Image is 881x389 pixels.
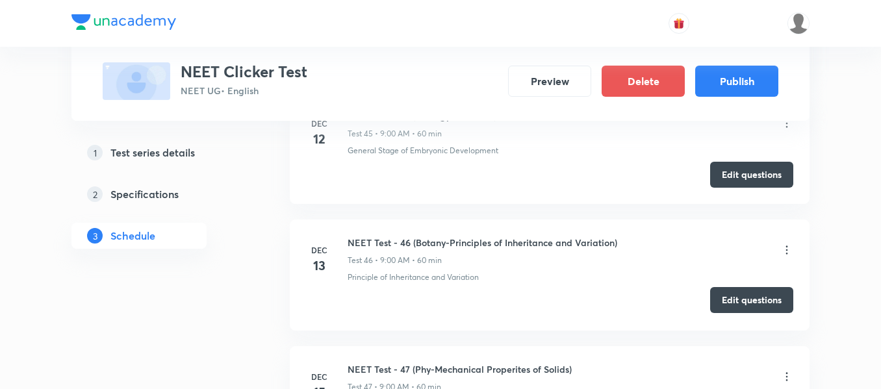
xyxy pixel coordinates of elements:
[306,371,332,383] h6: Dec
[71,14,176,33] a: Company Logo
[71,181,248,207] a: 2Specifications
[306,118,332,129] h6: Dec
[710,287,793,313] button: Edit questions
[348,271,479,283] p: Principle of Inheritance and Variation
[181,84,307,97] p: NEET UG • English
[306,129,332,149] h4: 12
[348,145,498,157] p: General Stage of Embryonic Development
[87,186,103,202] p: 2
[181,62,307,81] h3: NEET Clicker Test
[787,12,810,34] img: manish
[508,66,591,97] button: Preview
[306,244,332,256] h6: Dec
[348,362,572,376] h6: NEET Test - 47 (Phy-Mechanical Properites of Solids)
[695,66,778,97] button: Publish
[306,256,332,275] h4: 13
[71,140,248,166] a: 1Test series details
[87,145,103,160] p: 1
[669,13,689,34] button: avatar
[110,228,155,244] h5: Schedule
[348,236,617,249] h6: NEET Test - 46 (Botany-Principles of Inheritance and Variation)
[103,62,170,100] img: fallback-thumbnail.png
[87,228,103,244] p: 3
[348,255,442,266] p: Test 46 • 9:00 AM • 60 min
[710,162,793,188] button: Edit questions
[110,186,179,202] h5: Specifications
[602,66,685,97] button: Delete
[110,145,195,160] h5: Test series details
[71,14,176,30] img: Company Logo
[673,18,685,29] img: avatar
[348,128,442,140] p: Test 45 • 9:00 AM • 60 min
